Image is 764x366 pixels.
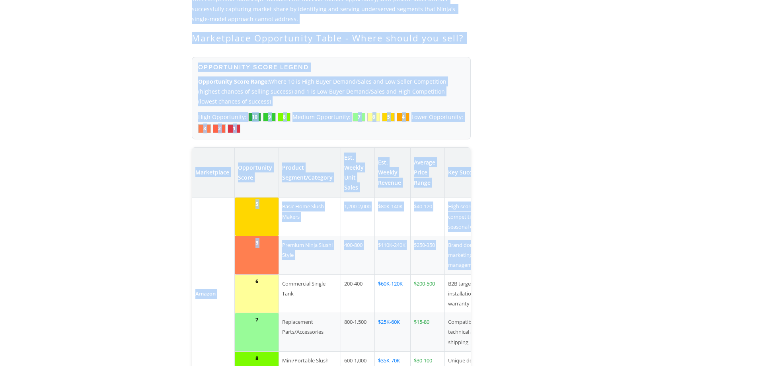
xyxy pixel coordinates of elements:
td: 1,200-2,000 [341,198,375,236]
th: Est. Weekly Revenue [374,147,410,198]
td: $80K-140K [374,198,410,236]
strong: Opportunity Score Range: [198,78,269,85]
h2: Marketplace Opportunity Table - Where should you sell? [192,33,471,43]
span: Medium Opportunity: [292,112,351,122]
td: $25K-60K [374,313,410,352]
div: 3 [198,124,211,133]
td: $40-120 [411,198,445,236]
span: Lower Opportunity: [411,112,463,122]
div: 10 [248,113,261,121]
div: 7 [353,113,365,121]
td: Commercial Single Tank [279,274,341,313]
th: Est. Weekly Unit Sales [341,147,375,198]
td: 400-800 [341,236,375,274]
td: High search volume, competitive pricing, seasonal optimization [445,198,510,236]
p: Where 10 is High Buyer Demand/Sales and Low Seller Competition (highest chances of selling succes... [198,76,464,107]
td: 200-400 [341,274,375,313]
td: $15-80 [411,313,445,352]
td: B2B targeting, installation support, warranty [445,274,510,313]
td: $60K-120K [374,274,410,313]
td: Basic Home Slush Makers [279,198,341,236]
div: 8 [278,113,290,121]
td: Premium Ninja Slushi Style [279,236,341,274]
th: Opportunity Score [235,147,279,198]
td: $250-350 [411,236,445,274]
td: 800-1,500 [341,313,375,352]
span: High Opportunity: [198,112,246,122]
div: 2 [213,124,226,133]
th: Product Segment/Category [279,147,341,198]
th: Average Price Range [411,147,445,198]
td: $200-500 [411,274,445,313]
td: 6 [235,274,279,313]
td: 3 [235,236,279,274]
div: 9 [263,113,276,121]
div: 1 [228,124,240,133]
td: 5 [235,198,279,236]
h3: Opportunity Score Legend [198,63,464,71]
td: Replacement Parts/Accessories [279,313,341,352]
th: Key Success Factors [445,147,510,198]
div: 4 [397,113,409,121]
div: 5 [382,113,395,121]
td: 7 [235,313,279,352]
td: Brand dominance, viral marketing, stock management [445,236,510,274]
div: 6 [367,113,380,121]
td: Compatibility focus, technical accuracy, quick shipping [445,313,510,352]
th: Marketplace [192,147,235,198]
td: $110K-240K [374,236,410,274]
